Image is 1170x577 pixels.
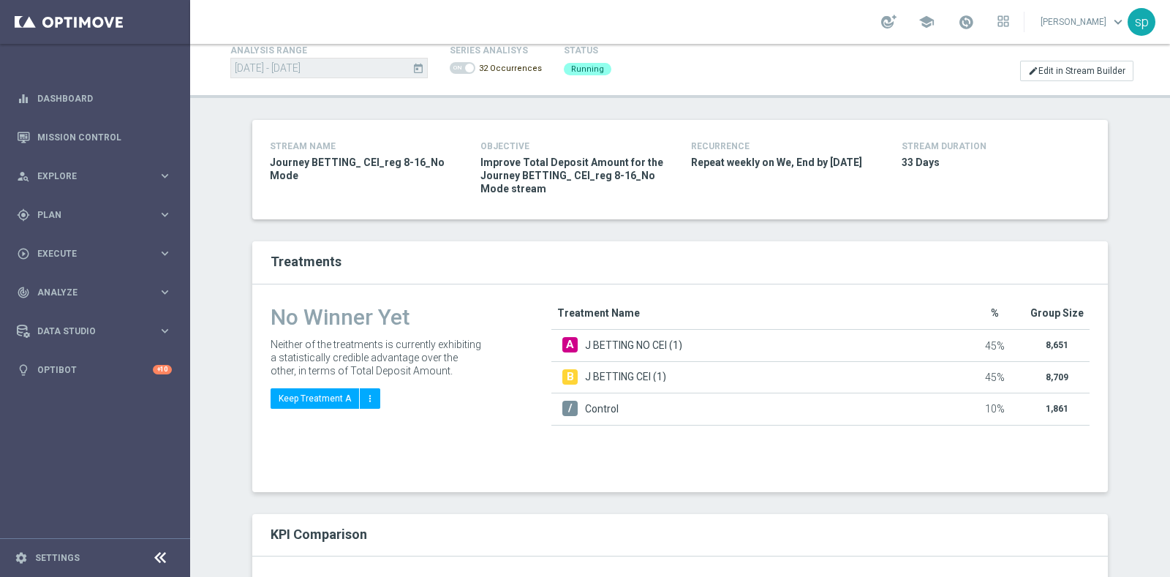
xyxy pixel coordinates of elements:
h4: STREAM DURATION [902,141,986,151]
td: 1,861 [1024,393,1090,425]
div: Explore [17,170,158,183]
h4: STATUS [564,45,598,56]
h4: RECURRENCE [691,141,750,151]
span: / [562,401,578,416]
div: +10 [153,365,172,374]
button: editEdit in Stream Builder [1020,61,1133,81]
span: Journey BETTING_ CEI_reg 8-16_No Mode [270,156,458,182]
div: Analyze [17,286,158,299]
span: Plan [37,211,158,219]
i: track_changes [17,286,30,299]
i: equalizer [17,92,30,105]
div: sp [1128,8,1155,36]
th: % [965,297,1024,330]
span: Improve Total Deposit Amount for the Journey BETTING_ CEI_reg 8-16_No Mode stream [480,156,669,195]
i: keyboard_arrow_right [158,169,172,183]
span: J BETTING NO CEI (1) [585,340,682,350]
span: J BETTING CEI (1) [585,372,666,382]
td: 10% [965,393,1024,425]
button: person_search Explore keyboard_arrow_right [16,170,173,182]
div: Mission Control [17,118,172,156]
i: gps_fixed [17,208,30,222]
i: lightbulb [17,363,30,377]
span: Analyze [37,288,158,297]
button: gps_fixed Plan keyboard_arrow_right [16,209,173,221]
span: KPI Comparison [271,527,367,542]
a: Optibot [37,350,153,389]
span: school [918,14,935,30]
span: A [562,337,578,352]
i: keyboard_arrow_right [158,285,172,299]
th: Group Size [1024,297,1090,330]
div: Execute [17,247,158,260]
h4: SERIES ANALISYS [450,45,528,56]
th: Treatment Name [551,297,965,330]
h4: STREAM NAME [270,141,336,151]
i: person_search [17,170,30,183]
span: Explore [37,172,158,181]
i: keyboard_arrow_right [158,324,172,338]
h1: No Winner Yet [271,304,485,331]
span: keyboard_arrow_down [1110,14,1126,30]
h4: OBJECTIVE [480,141,529,151]
button: equalizer Dashboard [16,93,173,105]
button: track_changes Analyze keyboard_arrow_right [16,287,173,298]
button: lightbulb Optibot +10 [16,364,173,376]
td: 8,709 [1024,361,1090,393]
a: Settings [35,554,80,562]
i: play_circle_outline [17,247,30,260]
span: Repeat weekly on We, End by 2026-02-28 [691,156,880,169]
div: Plan [17,208,158,222]
td: 8,651 [1024,330,1090,361]
h4: ANALYSIS RANGE [230,45,307,56]
i: edit [1028,66,1038,76]
td: 45% [965,330,1024,361]
div: Data Studio [17,325,158,338]
button: Data Studio keyboard_arrow_right [16,325,173,337]
button: play_circle_outline Execute keyboard_arrow_right [16,248,173,260]
span: Control [585,404,619,414]
div: Optibot [17,350,172,389]
i: keyboard_arrow_right [158,208,172,222]
span: 32 Occurrences [479,62,542,75]
p: Neither of the treatments is currently exhibiting a statistically credible advantage over the oth... [271,338,485,377]
div: Running [564,63,611,75]
span: 33 Days [902,156,1090,169]
button: Keep Treatment A [271,388,359,409]
span: Execute [37,249,158,258]
i: more_vert [365,393,375,404]
span: Data Studio [37,327,158,336]
a: Dashboard [37,79,172,118]
div: Dashboard [17,79,172,118]
span: Treatments [271,254,341,269]
a: [PERSON_NAME]keyboard_arrow_down [1039,11,1128,33]
i: settings [15,551,28,565]
button: more_vert [360,388,380,409]
i: keyboard_arrow_right [158,246,172,260]
span: B [562,369,578,385]
a: Mission Control [37,118,172,156]
button: Mission Control [16,132,173,143]
td: 45% [965,361,1024,393]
